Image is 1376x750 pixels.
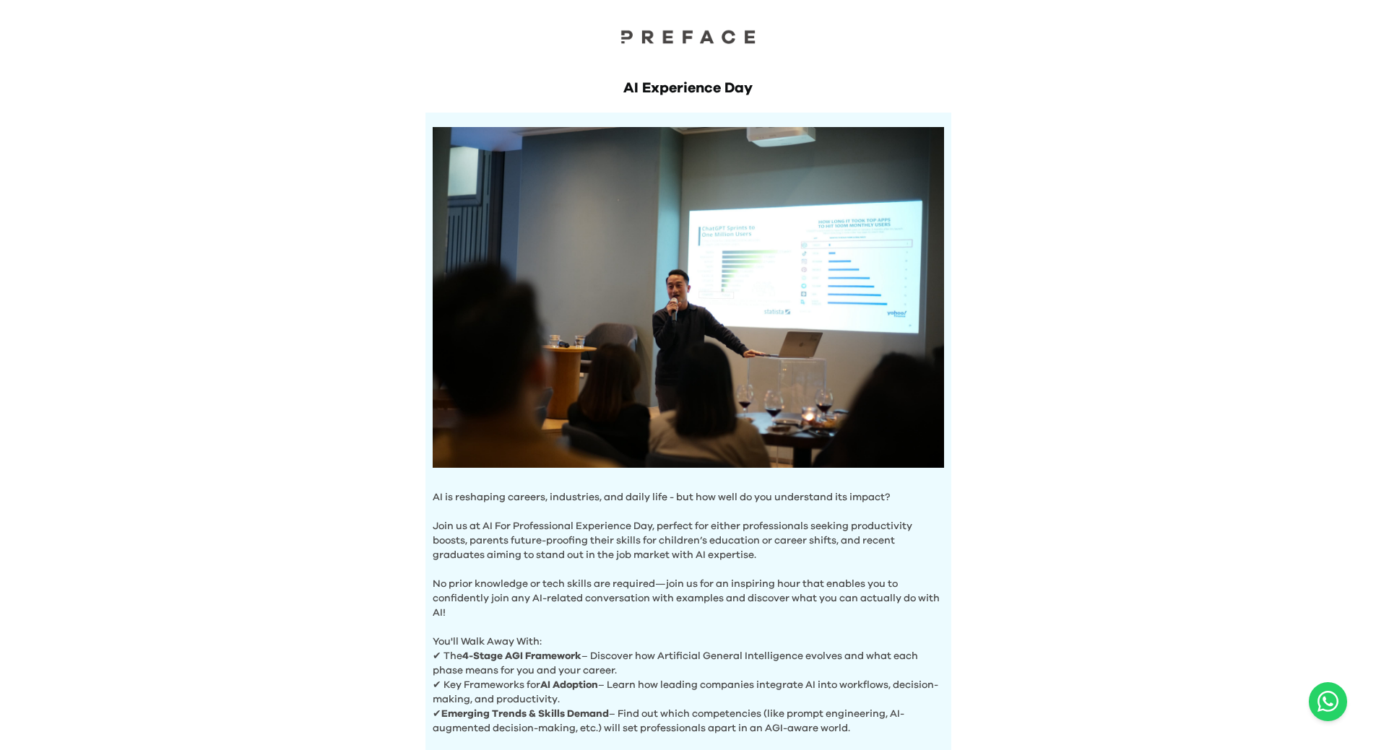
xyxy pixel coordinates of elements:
p: ✔ – Find out which competencies (like prompt engineering, AI-augmented decision-making, etc.) wil... [433,707,944,736]
p: Join us at AI For Professional Experience Day, perfect for either professionals seeking productiv... [433,505,944,562]
p: ✔ The – Discover how Artificial General Intelligence evolves and what each phase means for you an... [433,649,944,678]
a: Chat with us on WhatsApp [1309,682,1347,721]
button: Open WhatsApp chat [1309,682,1347,721]
img: Preface Logo [616,29,761,44]
img: Hero Image [433,127,944,468]
h1: AI Experience Day [425,78,951,98]
p: AI is reshaping careers, industries, and daily life - but how well do you understand its impact? [433,490,944,505]
a: Preface Logo [616,29,761,49]
b: Emerging Trends & Skills Demand [441,709,609,719]
b: 4-Stage AGI Framework [462,651,581,661]
p: No prior knowledge or tech skills are required—join us for an inspiring hour that enables you to ... [433,562,944,620]
p: ✔ Key Frameworks for – Learn how leading companies integrate AI into workflows, decision-making, ... [433,678,944,707]
p: You'll Walk Away With: [433,620,944,649]
b: AI Adoption [540,680,598,690]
